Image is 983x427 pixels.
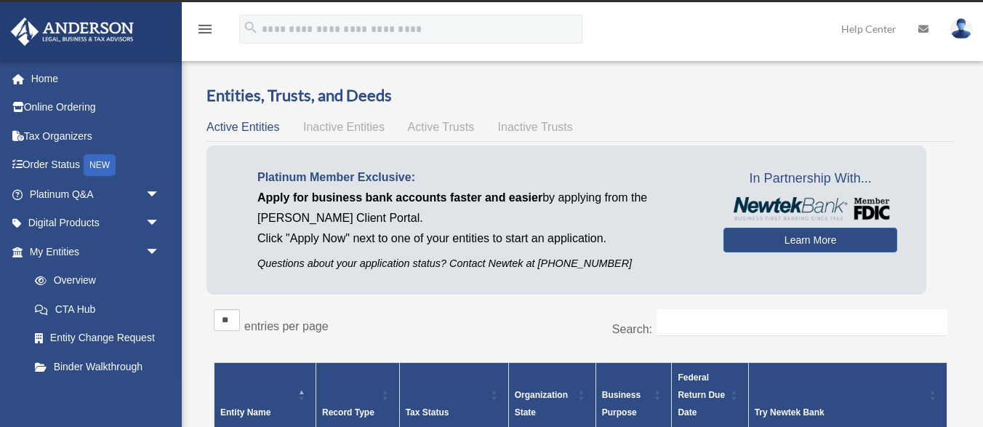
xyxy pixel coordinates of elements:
[220,407,270,418] span: Entity Name
[10,237,174,266] a: My Entitiesarrow_drop_down
[515,390,568,418] span: Organization State
[206,84,955,107] h3: Entities, Trusts, and Deeds
[20,352,174,381] a: Binder Walkthrough
[206,121,279,133] span: Active Entities
[731,197,890,220] img: NewtekBankLogoSM.png
[145,237,174,267] span: arrow_drop_down
[10,180,182,209] a: Platinum Q&Aarrow_drop_down
[10,121,182,151] a: Tax Organizers
[257,167,702,188] p: Platinum Member Exclusive:
[145,180,174,209] span: arrow_drop_down
[322,407,374,418] span: Record Type
[612,323,652,335] label: Search:
[723,167,897,191] span: In Partnership With...
[20,266,167,295] a: Overview
[10,64,182,93] a: Home
[257,188,702,228] p: by applying from the [PERSON_NAME] Client Portal.
[257,255,702,273] p: Questions about your application status? Contact Newtek at [PHONE_NUMBER]
[755,404,925,421] div: Try Newtek Bank
[20,324,174,353] a: Entity Change Request
[243,20,259,36] i: search
[498,121,573,133] span: Inactive Trusts
[20,295,174,324] a: CTA Hub
[10,209,182,238] a: Digital Productsarrow_drop_down
[10,93,182,122] a: Online Ordering
[723,228,897,252] a: Learn More
[257,228,702,249] p: Click "Apply Now" next to one of your entities to start an application.
[196,20,214,38] i: menu
[84,154,116,176] div: NEW
[406,407,449,418] span: Tax Status
[678,372,725,418] span: Federal Return Due Date
[244,320,329,332] label: entries per page
[602,390,641,418] span: Business Purpose
[408,121,475,133] span: Active Trusts
[950,18,972,39] img: User Pic
[7,17,138,46] img: Anderson Advisors Platinum Portal
[10,151,182,180] a: Order StatusNEW
[196,25,214,38] a: menu
[303,121,385,133] span: Inactive Entities
[145,209,174,239] span: arrow_drop_down
[970,2,979,11] div: close
[257,191,542,204] span: Apply for business bank accounts faster and easier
